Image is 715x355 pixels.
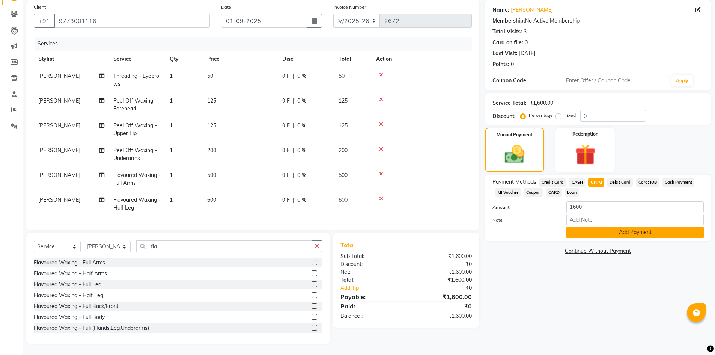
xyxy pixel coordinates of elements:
span: Coupon [524,188,543,197]
th: Qty [165,51,203,68]
div: Flavoured Waxing - Fuli (Hands,Leg,Underarms) [34,324,149,332]
span: 1 [170,73,173,79]
div: Flavoured Waxing - Full Arms [34,259,105,267]
div: ₹1,600.00 [406,268,477,276]
div: Total: [335,276,406,284]
div: ₹0 [406,302,477,311]
div: Payable: [335,292,406,301]
div: ₹1,600.00 [406,252,477,260]
span: 125 [339,122,348,129]
span: Total [340,241,358,249]
label: Fixed [564,112,576,119]
span: 1 [170,196,173,203]
span: [PERSON_NAME] [38,196,80,203]
span: 1 [170,172,173,178]
div: Membership: [492,17,525,25]
span: Flavoured Waxing - Half Leg [113,196,161,211]
button: +91 [34,14,55,28]
span: 500 [207,172,216,178]
span: 600 [339,196,348,203]
span: Threading - Eyebrows [113,73,159,87]
div: Name: [492,6,509,14]
div: Balance : [335,312,406,320]
span: 50 [339,73,345,79]
div: Points: [492,60,509,68]
span: | [293,147,294,154]
span: 0 % [297,196,306,204]
div: ₹1,600.00 [530,99,553,107]
span: UPI M [588,178,604,187]
div: Last Visit: [492,50,518,57]
div: No Active Membership [492,17,704,25]
span: [PERSON_NAME] [38,122,80,129]
span: Peel Off Waxing - Upper Lip [113,122,157,137]
input: Search by Name/Mobile/Email/Code [54,14,210,28]
span: CASH [569,178,585,187]
div: Discount: [335,260,406,268]
span: | [293,171,294,179]
img: _cash.svg [498,143,531,166]
div: 3 [524,28,527,36]
div: Flavoured Waxing - Full Back/Front [34,302,119,310]
div: Card on file: [492,39,523,47]
div: 0 [525,39,528,47]
span: 0 % [297,122,306,130]
img: _gift.svg [569,142,602,168]
div: Discount: [492,112,516,120]
span: 0 F [282,122,290,130]
div: 0 [511,60,514,68]
span: 500 [339,172,348,178]
label: Manual Payment [497,131,533,138]
div: Flavoured Waxing - Full Leg [34,281,101,289]
span: Cash Payment [662,178,695,187]
button: Apply [671,75,693,86]
span: 200 [339,147,348,154]
input: Amount [566,201,704,213]
div: Coupon Code [492,77,563,85]
span: [PERSON_NAME] [38,147,80,154]
span: Peel Off Waxing - Underarms [113,147,157,162]
span: Credit Card [539,178,566,187]
div: Flavoured Waxing - Full Body [34,313,105,321]
span: 0 % [297,171,306,179]
button: Add Payment [566,227,704,238]
div: Flavoured Waxing - Half Leg [34,292,103,299]
span: 1 [170,122,173,129]
th: Price [203,51,278,68]
div: Services [35,37,477,51]
label: Note: [487,217,561,224]
div: Paid: [335,302,406,311]
span: | [293,72,294,80]
span: MI Voucher [495,188,521,197]
span: Peel Off Waxing - Forehead [113,97,157,112]
span: [PERSON_NAME] [38,73,80,79]
div: ₹1,600.00 [406,292,477,301]
label: Percentage [529,112,553,119]
span: | [293,97,294,105]
span: 0 % [297,97,306,105]
div: ₹0 [406,260,477,268]
th: Stylist [34,51,109,68]
div: Flavoured Waxing - Half Arms [34,270,107,278]
span: 1 [170,97,173,104]
span: Card: IOB [636,178,659,187]
span: | [293,196,294,204]
span: 200 [207,147,216,154]
input: Enter Offer / Coupon Code [563,75,668,86]
span: [PERSON_NAME] [38,97,80,104]
th: Service [109,51,165,68]
a: Continue Without Payment [486,247,710,255]
a: [PERSON_NAME] [511,6,553,14]
label: Amount: [487,204,561,211]
span: 0 F [282,147,290,154]
div: Sub Total: [335,252,406,260]
span: 0 F [282,72,290,80]
div: Total Visits: [492,28,522,36]
label: Client [34,4,46,11]
label: Invoice Number [333,4,366,11]
span: Flavoured Waxing - Full Arms [113,172,161,186]
span: Debit Card [607,178,633,187]
span: 125 [207,97,216,104]
span: 0 % [297,147,306,154]
span: | [293,122,294,130]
